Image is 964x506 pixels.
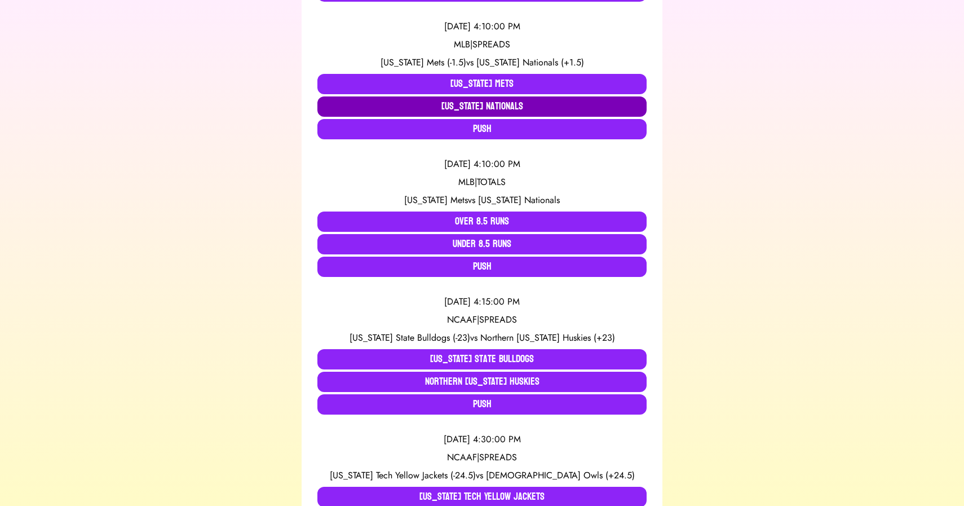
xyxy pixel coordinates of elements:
[476,56,584,69] span: [US_STATE] Nationals (+1.5)
[350,331,470,344] span: [US_STATE] State Bulldogs (-23)
[317,295,647,309] div: [DATE] 4:15:00 PM
[317,372,647,392] button: Northern [US_STATE] Huskies
[317,234,647,254] button: Under 8.5 Runs
[317,394,647,415] button: Push
[317,193,647,207] div: vs
[480,331,615,344] span: Northern [US_STATE] Huskies (+23)
[317,74,647,94] button: [US_STATE] Mets
[317,469,647,482] div: vs
[381,56,466,69] span: [US_STATE] Mets (-1.5)
[404,193,468,206] span: [US_STATE] Mets
[317,451,647,464] div: NCAAF | SPREADS
[317,349,647,369] button: [US_STATE] State Bulldogs
[317,38,647,51] div: MLB | SPREADS
[317,257,647,277] button: Push
[330,469,476,482] span: [US_STATE] Tech Yellow Jackets (-24.5)
[317,313,647,327] div: NCAAF | SPREADS
[317,20,647,33] div: [DATE] 4:10:00 PM
[317,56,647,69] div: vs
[317,157,647,171] div: [DATE] 4:10:00 PM
[317,433,647,446] div: [DATE] 4:30:00 PM
[317,212,647,232] button: Over 8.5 Runs
[317,331,647,345] div: vs
[478,193,560,206] span: [US_STATE] Nationals
[317,175,647,189] div: MLB | TOTALS
[317,119,647,139] button: Push
[486,469,635,482] span: [DEMOGRAPHIC_DATA] Owls (+24.5)
[317,96,647,117] button: [US_STATE] Nationals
